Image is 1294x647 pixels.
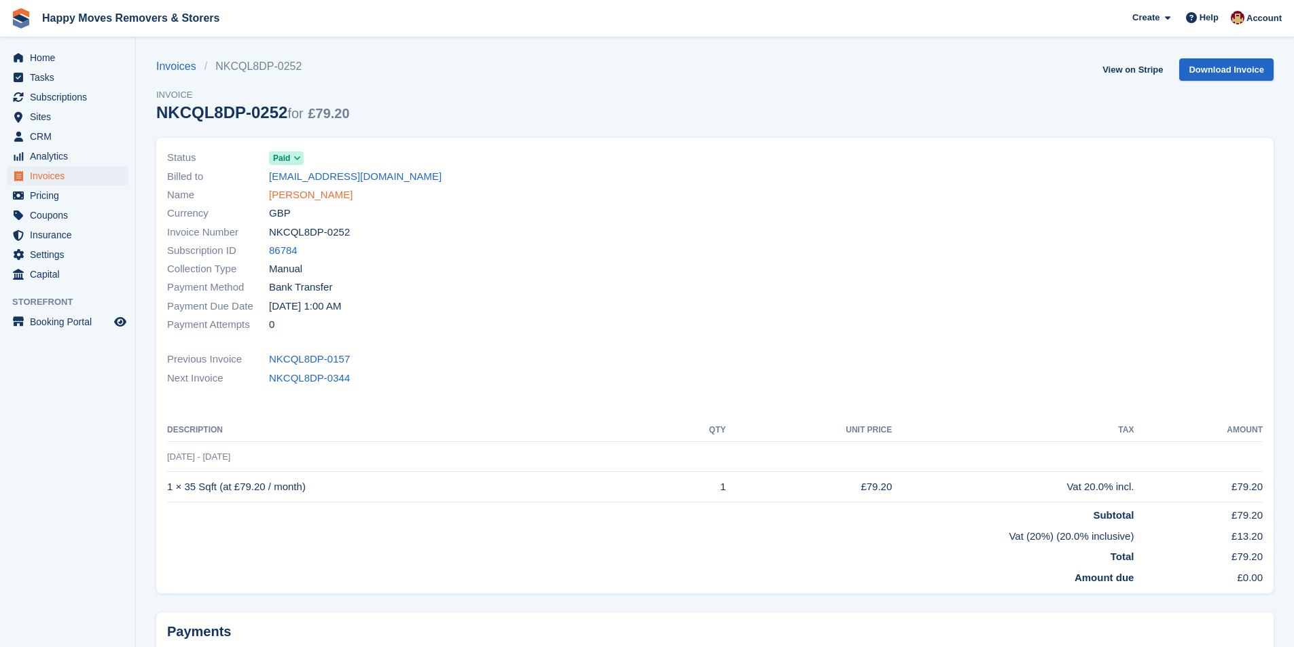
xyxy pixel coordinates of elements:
[726,472,893,502] td: £79.20
[30,206,111,225] span: Coupons
[30,225,111,244] span: Insurance
[1134,502,1263,523] td: £79.20
[308,106,349,121] span: £79.20
[7,127,128,146] a: menu
[1132,11,1160,24] span: Create
[112,314,128,330] a: Preview store
[7,88,128,107] a: menu
[167,243,269,259] span: Subscription ID
[11,8,31,29] img: stora-icon-8386f47178a22dfd0bd8f6a31ec36ba5ce8667c1dd55bd0f319d3a0aa187defe.svg
[167,225,269,240] span: Invoice Number
[1134,420,1263,441] th: Amount
[30,245,111,264] span: Settings
[269,299,341,314] time: 2025-08-01 00:00:00 UTC
[7,265,128,284] a: menu
[7,107,128,126] a: menu
[30,265,111,284] span: Capital
[30,48,111,67] span: Home
[156,58,350,75] nav: breadcrumbs
[1179,58,1274,81] a: Download Invoice
[156,103,350,122] div: NKCQL8DP-0252
[1134,565,1263,586] td: £0.00
[156,88,350,102] span: Invoice
[167,317,269,333] span: Payment Attempts
[269,371,350,386] a: NKCQL8DP-0344
[7,225,128,244] a: menu
[1134,472,1263,502] td: £79.20
[726,420,893,441] th: Unit Price
[167,352,269,367] span: Previous Invoice
[156,58,204,75] a: Invoices
[273,152,290,164] span: Paid
[1093,509,1134,521] strong: Subtotal
[1200,11,1219,24] span: Help
[7,68,128,87] a: menu
[269,352,350,367] a: NKCQL8DP-0157
[167,623,1263,640] h2: Payments
[1134,523,1263,544] td: £13.20
[269,317,274,333] span: 0
[167,371,269,386] span: Next Invoice
[167,280,269,295] span: Payment Method
[167,261,269,277] span: Collection Type
[666,472,726,502] td: 1
[30,107,111,126] span: Sites
[269,225,350,240] span: NKCQL8DP-0252
[30,68,111,87] span: Tasks
[1075,572,1134,583] strong: Amount due
[167,206,269,221] span: Currency
[269,150,304,166] a: Paid
[7,166,128,185] a: menu
[269,243,298,259] a: 86784
[30,186,111,205] span: Pricing
[1111,551,1134,562] strong: Total
[269,206,291,221] span: GBP
[167,169,269,185] span: Billed to
[30,312,111,331] span: Booking Portal
[167,523,1134,544] td: Vat (20%) (20.0% inclusive)
[167,472,666,502] td: 1 × 35 Sqft (at £79.20 / month)
[7,206,128,225] a: menu
[7,245,128,264] a: menu
[30,147,111,166] span: Analytics
[167,420,666,441] th: Description
[269,187,353,203] a: [PERSON_NAME]
[7,312,128,331] a: menu
[666,420,726,441] th: QTY
[269,169,442,185] a: [EMAIL_ADDRESS][DOMAIN_NAME]
[269,280,332,295] span: Bank Transfer
[167,187,269,203] span: Name
[1231,11,1244,24] img: Steven Fry
[892,420,1134,441] th: Tax
[7,48,128,67] a: menu
[1246,12,1282,25] span: Account
[30,88,111,107] span: Subscriptions
[37,7,225,29] a: Happy Moves Removers & Storers
[269,261,302,277] span: Manual
[7,147,128,166] a: menu
[892,479,1134,495] div: Vat 20.0% incl.
[167,299,269,314] span: Payment Due Date
[1097,58,1168,81] a: View on Stripe
[7,186,128,205] a: menu
[167,150,269,166] span: Status
[30,127,111,146] span: CRM
[30,166,111,185] span: Invoices
[287,106,303,121] span: for
[167,451,230,462] span: [DATE] - [DATE]
[1134,544,1263,565] td: £79.20
[12,295,135,309] span: Storefront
